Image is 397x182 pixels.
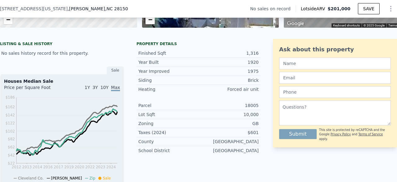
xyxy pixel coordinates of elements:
[279,129,317,139] button: Submit
[85,165,95,169] tspan: 2022
[5,113,15,117] tspan: $142
[198,102,259,109] div: 18005
[198,86,259,92] div: Forced air unit
[107,66,124,74] div: Sale
[364,24,385,27] span: © 2025 Google
[4,78,120,84] div: Houses Median Sale
[105,6,128,11] span: , NC 28150
[138,111,198,118] div: Lot Sqft
[138,86,198,92] div: Heating
[331,133,351,136] a: Privacy Policy
[33,165,42,169] tspan: 2014
[138,59,198,65] div: Year Built
[5,105,15,109] tspan: $162
[328,6,350,11] span: $201,000
[4,84,62,94] div: Price per Square Foot
[75,165,84,169] tspan: 2020
[145,15,155,24] a: Zoom out
[96,165,105,169] tspan: 2023
[18,176,44,180] span: Cleveland Co.
[138,120,198,127] div: Zoning
[198,147,259,154] div: [GEOGRAPHIC_DATA]
[198,68,259,74] div: 1975
[103,176,111,180] span: Sale
[6,16,10,23] span: −
[106,165,116,169] tspan: 2024
[111,85,120,91] span: Max
[358,3,380,14] button: SAVE
[54,165,63,169] tspan: 2017
[8,145,15,149] tspan: $62
[64,165,74,169] tspan: 2019
[385,2,397,15] button: Show Options
[12,165,21,169] tspan: 2012
[319,128,391,141] div: This site is protected by reCAPTCHA and the Google and apply.
[5,121,15,125] tspan: $122
[43,165,53,169] tspan: 2016
[136,41,261,46] div: Property details
[285,20,306,28] a: Open this area in Google Maps (opens a new window)
[8,161,15,166] tspan: $22
[358,133,383,136] a: Terms of Service
[100,85,109,90] span: 10Y
[198,59,259,65] div: 1920
[51,176,82,180] span: [PERSON_NAME]
[5,95,15,100] tspan: $186
[138,102,198,109] div: Parcel
[198,138,259,145] div: [GEOGRAPHIC_DATA]
[279,72,391,84] input: Email
[198,50,259,56] div: 1,316
[279,45,391,54] div: Ask about this property
[8,137,15,141] tspan: $82
[301,6,328,12] span: Lotside ARV
[138,138,198,145] div: County
[22,165,32,169] tspan: 2013
[198,111,259,118] div: 10,000
[89,176,95,180] span: Zip
[8,153,15,157] tspan: $42
[3,15,13,24] a: Zoom out
[285,20,306,28] img: Google
[5,129,15,133] tspan: $102
[198,129,259,136] div: $601
[138,68,198,74] div: Year Improved
[279,58,391,69] input: Name
[198,77,259,83] div: Brick
[85,85,90,90] span: 1Y
[138,147,198,154] div: School District
[250,6,296,12] div: No sales on record
[388,24,397,27] a: Terms (opens in new tab)
[138,77,198,83] div: Siding
[333,23,360,28] button: Keyboard shortcuts
[279,86,391,98] input: Phone
[92,85,98,90] span: 3Y
[138,50,198,56] div: Finished Sqft
[148,16,152,23] span: −
[68,6,128,12] span: , [PERSON_NAME]
[198,120,259,127] div: GB
[138,129,198,136] div: Taxes (2024)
